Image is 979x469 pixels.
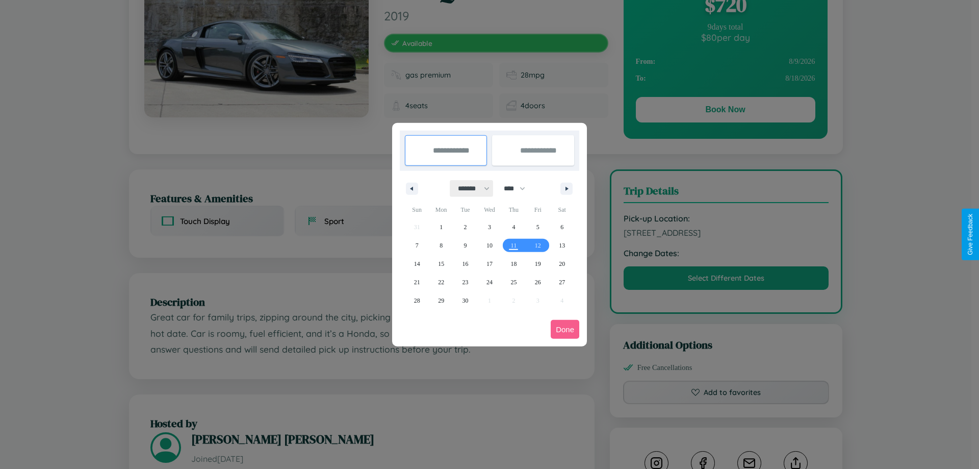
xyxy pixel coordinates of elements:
button: 17 [477,255,501,273]
button: 13 [550,236,574,255]
button: 26 [526,273,550,291]
span: 16 [462,255,469,273]
span: Sat [550,202,574,218]
span: Fri [526,202,550,218]
span: 10 [486,236,493,255]
span: 29 [438,291,444,310]
button: Done [551,320,579,339]
span: 23 [462,273,469,291]
button: 11 [502,236,526,255]
button: 22 [429,273,453,291]
span: Wed [477,202,501,218]
button: 12 [526,236,550,255]
span: 21 [414,273,420,291]
button: 29 [429,291,453,310]
button: 10 [477,236,501,255]
span: 4 [512,218,515,236]
button: 15 [429,255,453,273]
button: 21 [405,273,429,291]
span: 17 [486,255,493,273]
span: 11 [511,236,517,255]
span: 18 [510,255,517,273]
span: 27 [559,273,565,291]
button: 19 [526,255,550,273]
span: 7 [416,236,419,255]
span: 19 [535,255,541,273]
span: 26 [535,273,541,291]
button: 25 [502,273,526,291]
span: 28 [414,291,420,310]
button: 16 [453,255,477,273]
span: 22 [438,273,444,291]
span: 20 [559,255,565,273]
button: 14 [405,255,429,273]
span: Tue [453,202,477,218]
span: 5 [536,218,539,236]
button: 9 [453,236,477,255]
button: 20 [550,255,574,273]
button: 4 [502,218,526,236]
span: 12 [535,236,541,255]
span: 6 [560,218,563,236]
span: 8 [440,236,443,255]
button: 27 [550,273,574,291]
span: 30 [462,291,469,310]
button: 8 [429,236,453,255]
button: 28 [405,291,429,310]
button: 1 [429,218,453,236]
button: 23 [453,273,477,291]
button: 5 [526,218,550,236]
button: 7 [405,236,429,255]
span: 15 [438,255,444,273]
button: 24 [477,273,501,291]
span: 24 [486,273,493,291]
span: Mon [429,202,453,218]
div: Give Feedback [967,214,974,255]
button: 3 [477,218,501,236]
span: 14 [414,255,420,273]
button: 30 [453,291,477,310]
span: Sun [405,202,429,218]
span: 25 [510,273,517,291]
span: 2 [464,218,467,236]
button: 6 [550,218,574,236]
span: 1 [440,218,443,236]
button: 2 [453,218,477,236]
span: 9 [464,236,467,255]
span: 13 [559,236,565,255]
span: Thu [502,202,526,218]
button: 18 [502,255,526,273]
span: 3 [488,218,491,236]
